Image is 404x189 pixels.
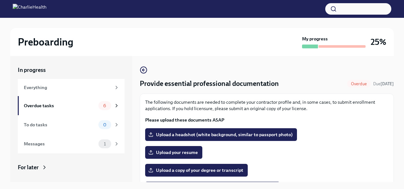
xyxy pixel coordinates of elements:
[18,181,125,189] a: Archived
[24,140,96,147] div: Messages
[145,164,248,177] label: Upload a copy of your degree or transcript
[145,146,202,159] label: Upload your resume
[99,122,110,127] span: 0
[150,131,293,138] span: Upload a headshot (white background, similar to passport photo)
[18,79,125,96] a: Everything
[145,128,297,141] label: Upload a headshot (white background, similar to passport photo)
[140,79,279,88] h4: Provide essential professional documentation
[373,81,394,86] span: Due
[150,167,243,173] span: Upload a copy of your degree or transcript
[371,36,386,48] h3: 25%
[380,81,394,86] strong: [DATE]
[100,142,110,146] span: 1
[150,149,198,156] span: Upload your resume
[13,4,46,14] img: CharlieHealth
[145,117,224,123] strong: Please upload these documents ASAP
[373,81,394,87] span: September 21st, 2025 09:00
[18,134,125,153] a: Messages1
[24,121,96,128] div: To do tasks
[18,115,125,134] a: To do tasks0
[18,36,73,48] h2: Preboarding
[18,96,125,115] a: Overdue tasks6
[302,36,328,42] strong: My progress
[145,99,388,112] p: The following documents are needed to complete your contractor profile and, in some cases, to sub...
[24,102,96,109] div: Overdue tasks
[24,84,111,91] div: Everything
[347,81,371,86] span: Overdue
[18,66,125,74] a: In progress
[18,164,125,171] a: For later
[18,164,39,171] div: For later
[99,103,110,108] span: 6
